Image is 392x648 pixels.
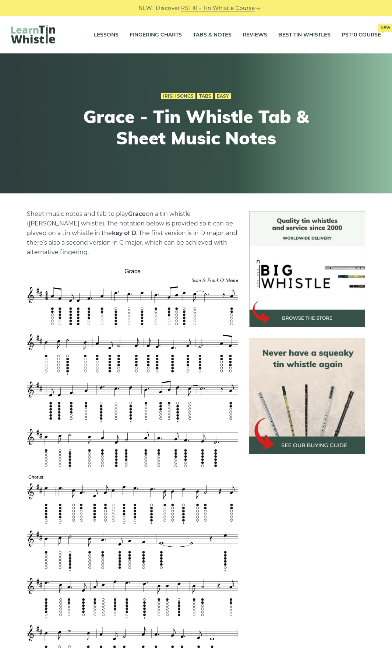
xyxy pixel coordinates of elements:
[130,26,182,44] a: Fingering Charts
[94,26,119,44] a: Lessons
[161,93,195,99] a: Irish Songs
[27,209,238,257] p: Sheet music notes and tab to play on a tin whistle ([PERSON_NAME] whistle). The notation below is...
[112,230,136,237] strong: key of D
[278,26,331,44] a: Best Tin Whistles
[128,210,146,217] strong: Grace
[342,26,381,44] a: PST10 CourseNew
[197,93,213,99] a: Tabs
[193,26,232,44] a: Tabs & Notes
[243,26,267,44] a: Reviews
[61,106,332,148] h1: Grace - Tin Whistle Tab & Sheet Music Notes
[249,211,365,327] img: BigWhistle Tin Whistle Store
[249,338,365,454] img: tin whistle buying guide
[215,93,231,99] a: Easy
[11,25,55,43] img: LearnTinWhistle.com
